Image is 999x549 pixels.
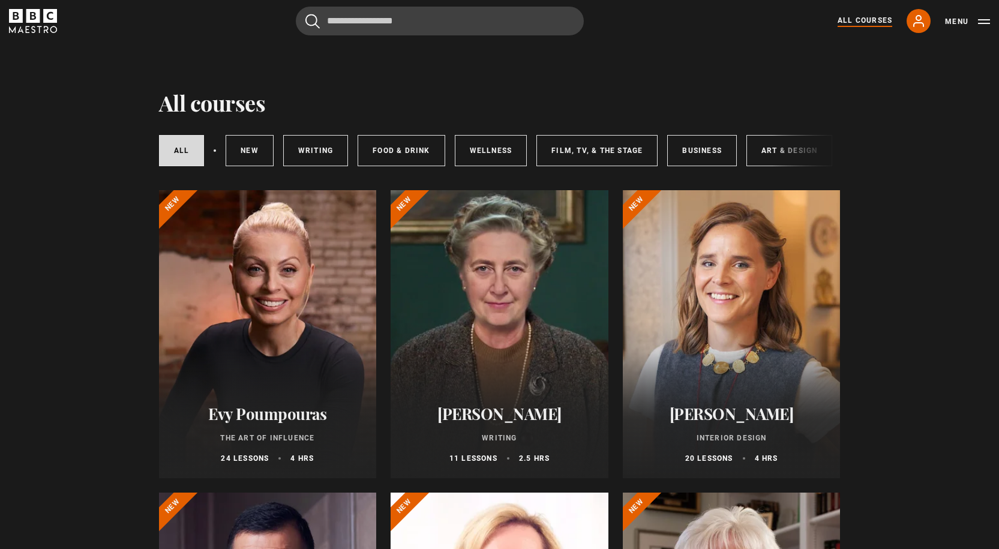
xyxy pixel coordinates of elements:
[637,433,826,443] p: Interior Design
[159,190,377,478] a: Evy Poumpouras The Art of Influence 24 lessons 4 hrs New
[296,7,584,35] input: Search
[405,433,594,443] p: Writing
[449,453,497,464] p: 11 lessons
[9,9,57,33] svg: BBC Maestro
[173,404,362,423] h2: Evy Poumpouras
[221,453,269,464] p: 24 lessons
[746,135,832,166] a: Art & Design
[536,135,658,166] a: Film, TV, & The Stage
[838,15,892,27] a: All Courses
[283,135,348,166] a: Writing
[623,190,841,478] a: [PERSON_NAME] Interior Design 20 lessons 4 hrs New
[755,453,778,464] p: 4 hrs
[305,14,320,29] button: Submit the search query
[455,135,527,166] a: Wellness
[519,453,550,464] p: 2.5 hrs
[405,404,594,423] h2: [PERSON_NAME]
[290,453,314,464] p: 4 hrs
[945,16,990,28] button: Toggle navigation
[226,135,274,166] a: New
[667,135,737,166] a: Business
[159,90,266,115] h1: All courses
[391,190,608,478] a: [PERSON_NAME] Writing 11 lessons 2.5 hrs New
[159,135,205,166] a: All
[173,433,362,443] p: The Art of Influence
[637,404,826,423] h2: [PERSON_NAME]
[685,453,733,464] p: 20 lessons
[358,135,445,166] a: Food & Drink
